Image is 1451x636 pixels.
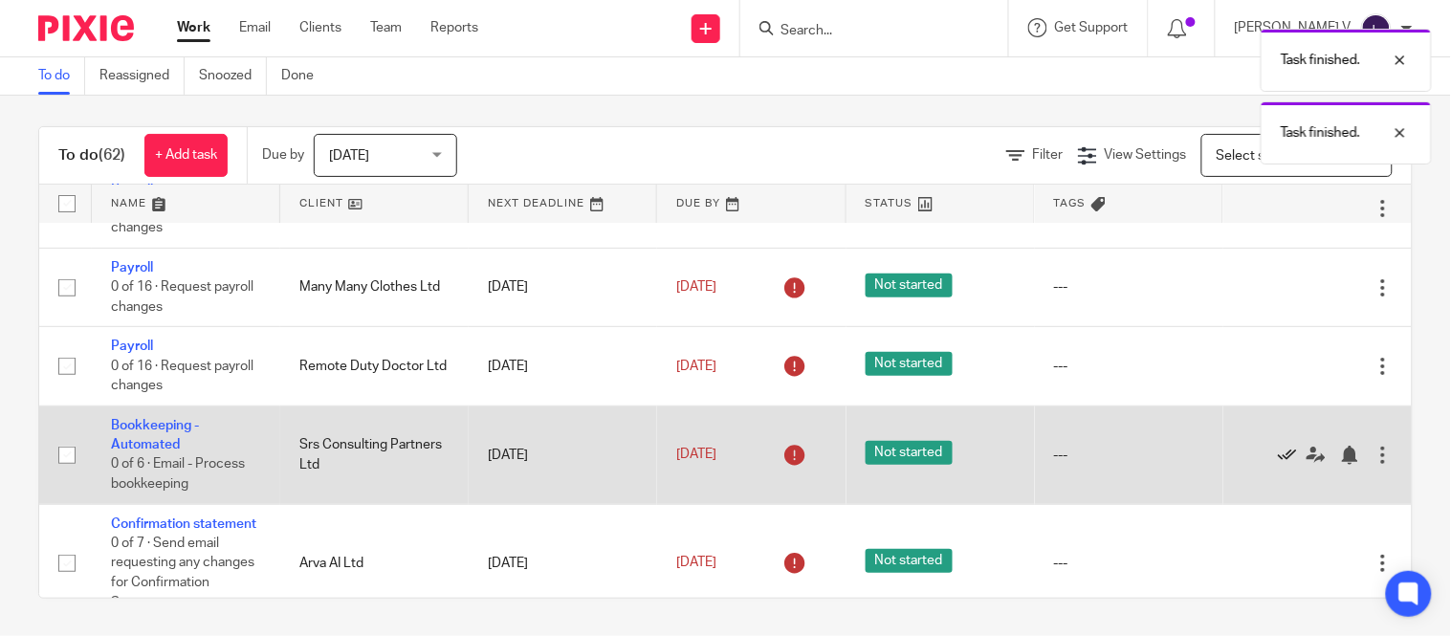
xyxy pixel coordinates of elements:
[1054,446,1204,465] div: ---
[1361,13,1392,44] img: svg%3E
[111,419,199,451] a: Bookkeeping - Automated
[469,504,657,623] td: [DATE]
[280,327,469,406] td: Remote Duty Doctor Ltd
[469,406,657,504] td: [DATE]
[144,134,228,177] a: + Add task
[111,261,153,274] a: Payroll
[676,360,716,373] span: [DATE]
[469,248,657,326] td: [DATE]
[1054,554,1204,573] div: ---
[111,458,245,492] span: 0 of 6 · Email - Process bookkeeping
[430,18,478,37] a: Reports
[329,149,369,163] span: [DATE]
[281,57,328,95] a: Done
[1281,123,1360,143] p: Task finished.
[676,449,716,462] span: [DATE]
[1278,445,1307,464] a: Mark as done
[866,441,953,465] span: Not started
[1054,357,1204,376] div: ---
[262,145,304,164] p: Due by
[469,327,657,406] td: [DATE]
[676,557,716,570] span: [DATE]
[239,18,271,37] a: Email
[1054,198,1087,208] span: Tags
[199,57,267,95] a: Snoozed
[280,248,469,326] td: Many Many Clothes Ltd
[58,145,125,165] h1: To do
[1054,277,1204,296] div: ---
[99,147,125,163] span: (62)
[111,537,254,609] span: 0 of 7 · Send email requesting any changes for Confirmation Statement
[111,340,153,353] a: Payroll
[1281,51,1360,70] p: Task finished.
[280,504,469,623] td: Arva AI Ltd
[676,280,716,294] span: [DATE]
[111,202,253,235] span: 0 of 16 · Request payroll changes
[370,18,402,37] a: Team
[866,549,953,573] span: Not started
[111,360,253,393] span: 0 of 16 · Request payroll changes
[280,406,469,504] td: Srs Consulting Partners Ltd
[177,18,210,37] a: Work
[99,57,185,95] a: Reassigned
[866,352,953,376] span: Not started
[299,18,341,37] a: Clients
[866,274,953,297] span: Not started
[38,57,85,95] a: To do
[111,280,253,314] span: 0 of 16 · Request payroll changes
[38,15,134,41] img: Pixie
[111,517,256,531] a: Confirmation statement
